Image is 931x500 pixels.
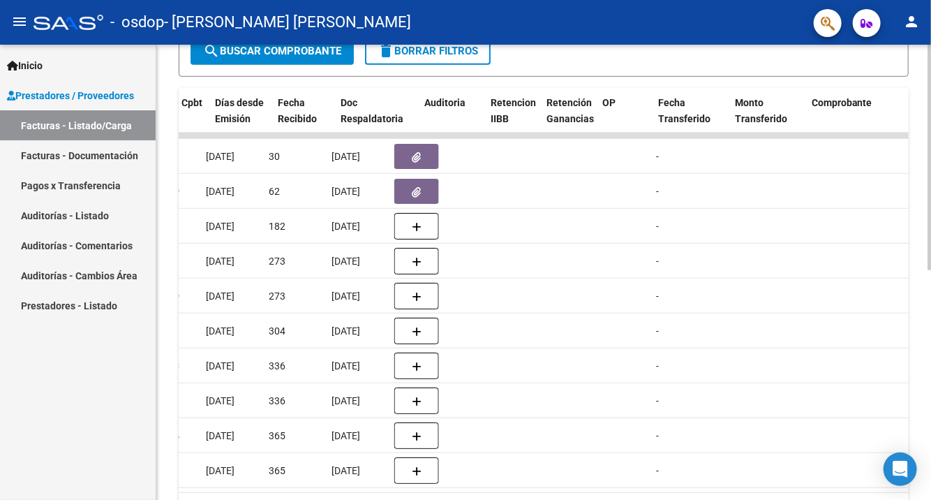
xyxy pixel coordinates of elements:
span: [DATE] [206,325,234,337]
span: Buscar Comprobante [203,45,341,57]
div: Open Intercom Messenger [884,453,917,486]
span: [DATE] [332,360,360,372]
span: 365 [269,430,285,441]
span: Retencion IIBB [491,97,536,124]
span: 336 [269,360,285,372]
span: [DATE] [332,256,360,267]
span: Auditoria [424,97,465,108]
span: [DATE] [332,186,360,197]
mat-icon: delete [378,43,394,59]
datatable-header-cell: Días desde Emisión [209,88,272,149]
mat-icon: search [203,43,220,59]
button: Borrar Filtros [365,37,491,65]
span: Días desde Emisión [215,97,264,124]
span: Prestadores / Proveedores [7,88,134,103]
span: - [PERSON_NAME] [PERSON_NAME] [164,7,411,38]
span: Retención Ganancias [546,97,594,124]
span: Comprobante [812,97,872,108]
span: - [656,256,659,267]
datatable-header-cell: Retención Ganancias [541,88,597,149]
span: [DATE] [332,325,360,337]
span: - [656,395,659,406]
span: - [656,221,659,232]
span: Fecha Transferido [658,97,710,124]
span: 273 [269,291,285,302]
datatable-header-cell: Monto Transferido [729,88,806,149]
span: [DATE] [332,291,360,302]
span: - [656,325,659,337]
span: [DATE] [332,430,360,441]
span: [DATE] [206,256,234,267]
span: 273 [269,256,285,267]
datatable-header-cell: OP [597,88,653,149]
span: [DATE] [332,395,360,406]
span: - [656,360,659,372]
datatable-header-cell: Fecha Transferido [653,88,729,149]
mat-icon: menu [11,13,28,30]
span: - [656,430,659,441]
button: Buscar Comprobante [191,37,354,65]
datatable-header-cell: Retencion IIBB [485,88,541,149]
span: - osdop [110,7,164,38]
span: 182 [269,221,285,232]
span: [DATE] [206,186,234,197]
span: [DATE] [206,151,234,162]
span: OP [602,97,616,108]
span: 365 [269,465,285,476]
span: [DATE] [206,291,234,302]
span: - [656,465,659,476]
span: - [656,151,659,162]
span: Fecha Recibido [278,97,317,124]
span: Doc Respaldatoria [341,97,403,124]
span: 336 [269,395,285,406]
span: [DATE] [206,360,234,372]
span: [DATE] [206,395,234,406]
span: 304 [269,325,285,337]
datatable-header-cell: Auditoria [419,88,485,149]
datatable-header-cell: Fecha Recibido [272,88,335,149]
span: Inicio [7,58,43,73]
span: Fecha Cpbt [152,97,202,108]
span: Borrar Filtros [378,45,478,57]
datatable-header-cell: Doc Respaldatoria [335,88,419,149]
span: [DATE] [332,465,360,476]
span: [DATE] [206,430,234,441]
span: [DATE] [206,221,234,232]
span: [DATE] [206,465,234,476]
span: [DATE] [332,221,360,232]
mat-icon: person [903,13,920,30]
span: 30 [269,151,280,162]
span: - [656,186,659,197]
span: - [656,291,659,302]
span: [DATE] [332,151,360,162]
span: 62 [269,186,280,197]
span: Monto Transferido [735,97,787,124]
